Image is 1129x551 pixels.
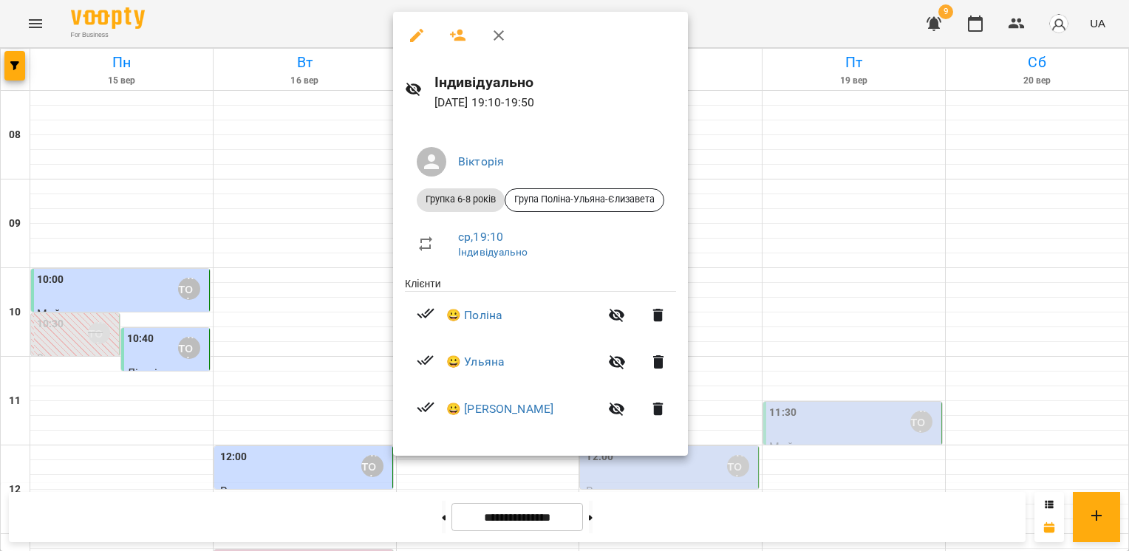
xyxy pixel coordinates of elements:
[417,304,434,322] svg: Візит сплачено
[458,246,528,258] a: Індивідуально
[446,307,502,324] a: 😀 Поліна
[434,94,676,112] p: [DATE] 19:10 - 19:50
[458,230,503,244] a: ср , 19:10
[505,193,664,206] span: Група Поліна-Ульяна-Єлизавета
[505,188,664,212] div: Група Поліна-Ульяна-Єлизавета
[458,154,504,168] a: Вікторія
[405,276,676,439] ul: Клієнти
[417,193,505,206] span: Групка 6-8 років
[434,71,676,94] h6: Індивідуально
[446,400,553,418] a: 😀 [PERSON_NAME]
[417,352,434,369] svg: Візит сплачено
[446,353,505,371] a: 😀 Ульяна
[417,398,434,416] svg: Візит сплачено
